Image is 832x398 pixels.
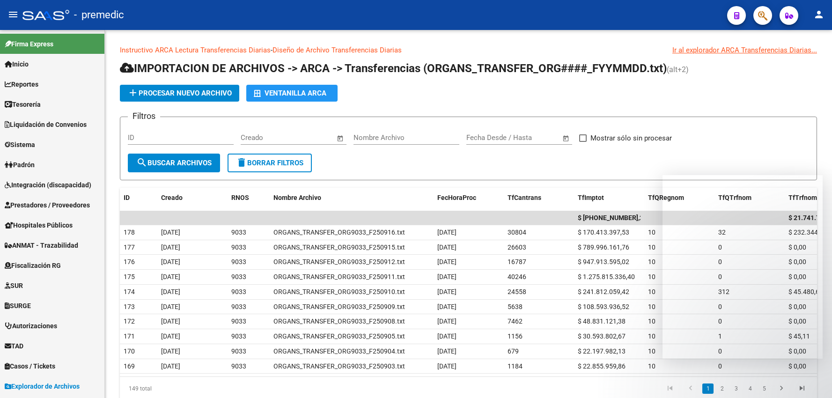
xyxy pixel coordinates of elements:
[273,332,405,340] span: ORGANS_TRANSFER_ORG9033_F250905.txt
[648,303,655,310] span: 10
[661,383,679,394] a: go to first page
[273,303,405,310] span: ORGANS_TRANSFER_ORG9033_F250909.txt
[124,347,135,355] span: 170
[437,288,456,295] span: [DATE]
[231,347,246,355] span: 9033
[161,273,180,280] span: [DATE]
[120,188,157,208] datatable-header-cell: ID
[466,133,504,142] input: Fecha inicio
[758,383,770,394] a: 5
[161,194,183,201] span: Creado
[578,303,629,310] span: $ 108.593.936,52
[5,160,35,170] span: Padrón
[236,159,303,167] span: Borrar Filtros
[437,347,456,355] span: [DATE]
[578,332,626,340] span: $ 30.593.802,67
[5,220,73,230] span: Hospitales Públicos
[5,39,53,49] span: Firma Express
[127,89,232,97] span: Procesar nuevo archivo
[578,243,629,251] span: $ 789.996.161,76
[504,188,574,208] datatable-header-cell: TfCantrans
[561,133,572,144] button: Open calendar
[508,362,523,370] span: 1184
[231,258,246,265] span: 9033
[272,46,402,54] a: Diseño de Archivo Transferencias Diarias
[5,180,91,190] span: Integración (discapacidad)
[254,85,330,102] div: Ventanilla ARCA
[161,228,180,236] span: [DATE]
[5,99,41,110] span: Tesorería
[744,383,756,394] a: 4
[273,362,405,370] span: ORGANS_TRANSFER_ORG9033_F250903.txt
[702,383,714,394] a: 1
[701,381,715,397] li: page 1
[5,119,87,130] span: Liquidación de Convenios
[124,228,135,236] span: 178
[5,140,35,150] span: Sistema
[231,332,246,340] span: 9033
[648,362,655,370] span: 10
[124,303,135,310] span: 173
[437,258,456,265] span: [DATE]
[335,133,346,144] button: Open calendar
[508,303,523,310] span: 5638
[715,381,729,397] li: page 2
[5,260,61,271] span: Fiscalización RG
[287,133,332,142] input: Fecha fin
[648,347,655,355] span: 10
[273,228,405,236] span: ORGANS_TRANSFER_ORG9033_F250916.txt
[574,188,644,208] datatable-header-cell: TfImptot
[136,159,212,167] span: Buscar Archivos
[648,258,655,265] span: 10
[273,243,405,251] span: ORGANS_TRANSFER_ORG9033_F250915.txt
[5,79,38,89] span: Reportes
[644,188,714,208] datatable-header-cell: TfQRegnom
[5,321,57,331] span: Autorizaciones
[136,157,147,168] mat-icon: search
[508,228,526,236] span: 30804
[800,366,823,389] iframe: Intercom live chat
[120,46,271,54] a: Instructivo ARCA Lectura Transferencias Diarias
[508,288,526,295] span: 24558
[273,194,321,201] span: Nombre Archivo
[231,317,246,325] span: 9033
[161,317,180,325] span: [DATE]
[5,240,78,251] span: ANMAT - Trazabilidad
[513,133,558,142] input: Fecha fin
[672,45,817,55] div: Ir al explorador ARCA Transferencias Diarias...
[128,154,220,172] button: Buscar Archivos
[508,273,526,280] span: 40246
[124,258,135,265] span: 176
[231,228,246,236] span: 9033
[648,273,655,280] span: 10
[757,381,771,397] li: page 5
[124,273,135,280] span: 175
[246,85,338,102] button: Ventanilla ARCA
[124,243,135,251] span: 177
[124,362,135,370] span: 169
[5,341,23,351] span: TAD
[578,228,629,236] span: $ 170.413.397,53
[578,362,626,370] span: $ 22.855.959,86
[578,317,626,325] span: $ 48.831.121,38
[273,317,405,325] span: ORGANS_TRANSFER_ORG9033_F250908.txt
[773,383,790,394] a: go to next page
[273,273,405,280] span: ORGANS_TRANSFER_ORG9033_F250911.txt
[5,361,55,371] span: Casos / Tickets
[236,157,247,168] mat-icon: delete
[437,317,456,325] span: [DATE]
[273,258,405,265] span: ORGANS_TRANSFER_ORG9033_F250912.txt
[241,133,279,142] input: Fecha inicio
[5,381,80,391] span: Explorador de Archivos
[508,347,519,355] span: 679
[437,332,456,340] span: [DATE]
[270,188,434,208] datatable-header-cell: Nombre Archivo
[648,288,655,295] span: 10
[161,362,180,370] span: [DATE]
[231,273,246,280] span: 9033
[437,362,456,370] span: [DATE]
[124,332,135,340] span: 171
[578,258,629,265] span: $ 947.913.595,02
[231,194,249,201] span: RNOS
[578,288,629,295] span: $ 241.812.059,42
